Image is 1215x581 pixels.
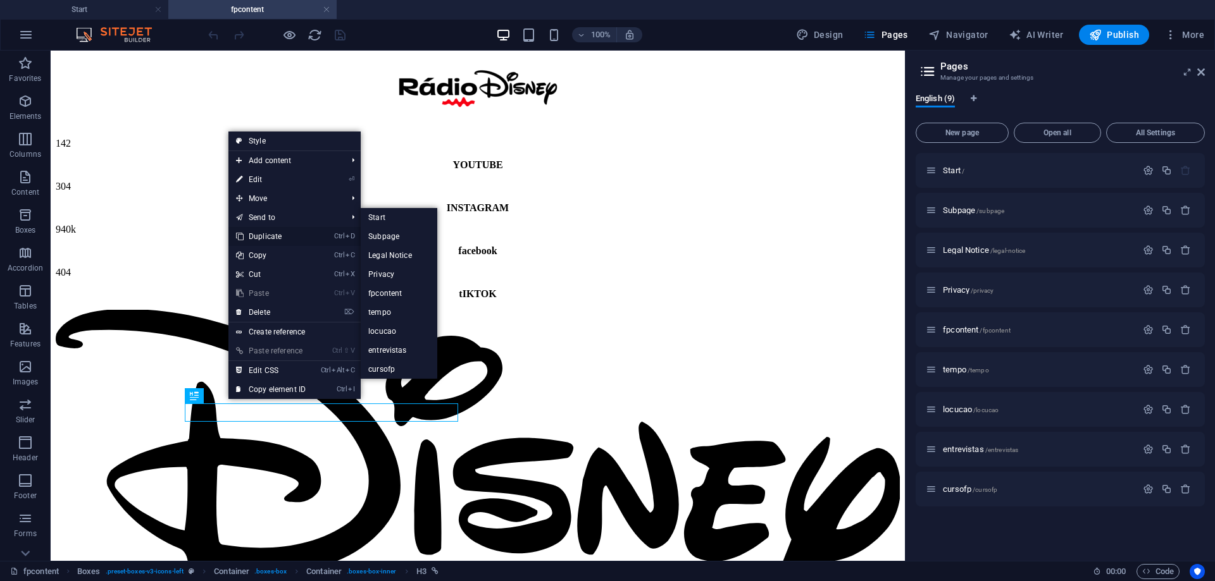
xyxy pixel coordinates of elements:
i: ⇧ [344,346,349,355]
div: Settings [1143,205,1154,216]
div: Settings [1143,404,1154,415]
i: X [346,270,354,278]
nav: breadcrumb [77,564,439,579]
span: More [1164,28,1204,41]
div: Settings [1143,165,1154,176]
span: Add content [228,151,342,170]
p: Favorites [9,73,41,83]
div: Duplicate [1161,324,1172,335]
i: This element is a customizable preset [189,568,194,575]
button: Open all [1014,123,1101,143]
span: : [1115,566,1117,576]
p: Content [11,187,39,197]
p: Columns [9,149,41,159]
i: Ctrl [332,346,342,355]
span: Privacy [943,285,994,295]
h3: Manage your pages and settings [940,72,1180,83]
div: tempo/tempo [939,365,1137,374]
div: Remove [1180,245,1191,255]
div: Duplicate [1161,484,1172,494]
a: Ctrl⇧VPaste reference [228,341,313,360]
i: Alt [332,366,344,374]
a: Send to [228,208,342,227]
div: Remove [1180,205,1191,216]
h4: fpcontent [168,3,337,16]
p: Accordion [8,263,43,273]
p: Footer [14,491,37,501]
p: Forms [14,529,37,539]
i: C [346,366,354,374]
span: . boxes-box [254,564,287,579]
button: New page [916,123,1009,143]
div: Duplicate [1161,404,1172,415]
button: Publish [1079,25,1149,45]
i: Reload page [308,28,322,42]
img: Editor Logo [73,27,168,42]
div: Duplicate [1161,444,1172,455]
div: Legal Notice/legal-notice [939,246,1137,254]
div: Design (Ctrl+Alt+Y) [791,25,849,45]
button: Design [791,25,849,45]
span: 00 00 [1106,564,1126,579]
a: Privacy [361,265,437,284]
span: /fpcontent [980,327,1010,334]
a: Start [361,208,437,227]
i: This element is linked [432,568,439,575]
span: All Settings [1112,129,1199,137]
div: Settings [1143,324,1154,335]
div: Remove [1180,404,1191,415]
div: Remove [1180,484,1191,494]
div: entrevistas/entrevistas [939,445,1137,453]
button: Navigator [923,25,994,45]
span: /entrevistas [985,446,1019,453]
a: tempo [361,303,437,322]
div: Remove [1180,364,1191,375]
i: Ctrl [334,251,344,259]
span: fpcontent [943,325,1011,334]
span: /cursofp [973,486,997,493]
button: Pages [858,25,913,45]
span: Click to open page [943,245,1025,255]
div: Settings [1143,284,1154,295]
div: fpcontent/fpcontent [939,326,1137,334]
div: Remove [1180,284,1191,295]
span: Click to open page [943,205,1004,215]
span: . preset-boxes-v3-icons-left [106,564,184,579]
a: CtrlDDuplicate [228,227,313,246]
p: Header [13,453,38,463]
span: /locucao [973,407,999,413]
span: tempo [943,365,989,374]
span: Design [796,28,844,41]
div: Duplicate [1161,245,1172,255]
i: Ctrl [334,289,344,297]
p: Elements [9,111,42,121]
i: On resize automatically adjust zoom level to fit chosen device. [624,29,635,40]
a: ⌦Delete [228,303,313,322]
div: Settings [1143,364,1154,375]
button: AI Writer [1004,25,1069,45]
button: Usercentrics [1190,564,1205,579]
a: CtrlVPaste [228,284,313,303]
span: /subpage [976,207,1004,214]
a: CtrlCCopy [228,246,313,265]
div: Settings [1143,444,1154,455]
div: Start/ [939,166,1137,174]
a: fpcontent [361,284,437,303]
p: Images [13,377,39,387]
i: ⏎ [349,175,354,183]
span: /privacy [971,287,994,294]
span: Click to open page [943,166,964,175]
a: CtrlICopy element ID [228,380,313,399]
span: Click to select. Double-click to edit [306,564,342,579]
span: Move [228,189,342,208]
div: Remove [1180,324,1191,335]
span: Click to open page [943,484,997,494]
p: Slider [16,415,35,425]
i: Ctrl [334,270,344,278]
a: Subpage [361,227,437,246]
span: Code [1142,564,1174,579]
button: All Settings [1106,123,1205,143]
h6: Session time [1093,564,1126,579]
i: C [346,251,354,259]
button: 100% [572,27,617,42]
